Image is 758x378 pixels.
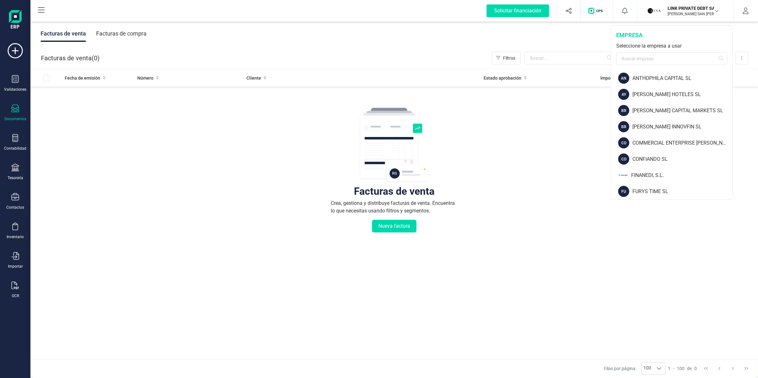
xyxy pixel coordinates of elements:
[6,205,24,210] div: Contactos
[246,75,261,81] span: Cliente
[600,75,616,81] span: Importe
[503,55,515,61] span: Filtros
[713,362,725,375] button: Previous Page
[668,365,697,372] div: -
[618,89,629,100] div: AY
[137,75,154,81] span: Número
[632,91,732,98] div: [PERSON_NAME] HOTELES SL
[41,52,100,64] div: Facturas de venta ( )
[4,146,26,151] div: Contabilidad
[604,362,665,375] div: Filas por página:
[642,363,653,374] span: 100
[618,153,629,165] div: CO
[492,52,521,64] button: Filtros
[677,365,684,372] span: 100
[632,123,732,131] div: [PERSON_NAME] INNOVFIN SL
[618,170,628,181] img: FI
[8,264,23,269] div: Importar
[668,11,718,16] p: [PERSON_NAME] SAN [PERSON_NAME]
[618,137,629,148] div: CO
[487,4,549,17] div: Solicitar financiación
[632,107,732,114] div: [PERSON_NAME] CAPITAL MARKETS SL
[645,1,726,21] button: LILINK PRIVATE DEBT SA[PERSON_NAME] SAN [PERSON_NAME]
[372,220,416,232] button: Nueva factura
[525,52,616,64] input: Buscar...
[632,139,732,147] div: COMMERCIAL ENTERPRISE [PERSON_NAME] SL
[631,172,732,179] div: FINANEDI, S.L.
[616,52,727,65] input: Buscar empresa
[632,155,732,163] div: CONFIANDO SL
[694,365,697,372] span: 0
[65,75,100,81] span: Fecha de emisión
[668,5,718,11] p: LINK PRIVATE DEBT SA
[7,234,24,239] div: Inventario
[479,1,557,21] button: Solicitar financiación
[41,25,86,42] div: Facturas de venta
[740,362,752,375] button: Last Page
[632,188,732,195] div: FURYS TIME SL
[618,105,629,116] div: BR
[632,75,732,82] div: ANTHOPHILA CAPITAL SL
[616,31,727,40] div: empresa
[618,121,629,132] div: BR
[484,75,521,81] span: Estado aprobación
[8,175,23,180] div: Tesorería
[359,107,429,183] img: img-empty-table.svg
[588,8,605,14] img: Logo de OPS
[687,365,692,372] span: de
[585,1,609,21] button: Logo de OPS
[618,186,629,197] div: FU
[94,54,97,62] span: 0
[9,10,22,30] img: Logo Finanedi
[700,362,712,375] button: First Page
[647,4,661,18] img: LI
[668,365,670,372] span: 1
[727,362,739,375] button: Next Page
[4,87,26,92] div: Validaciones
[331,199,458,215] div: Crea, gestiona y distribuye facturas de venta. Encuentra lo que necesitas usando filtros y segmen...
[4,116,26,121] div: Documentos
[12,293,19,298] div: OCR
[96,25,147,42] div: Facturas de compra
[354,188,435,194] div: Facturas de venta
[616,42,727,50] div: Seleccione la empresa a usar
[618,73,629,84] div: AN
